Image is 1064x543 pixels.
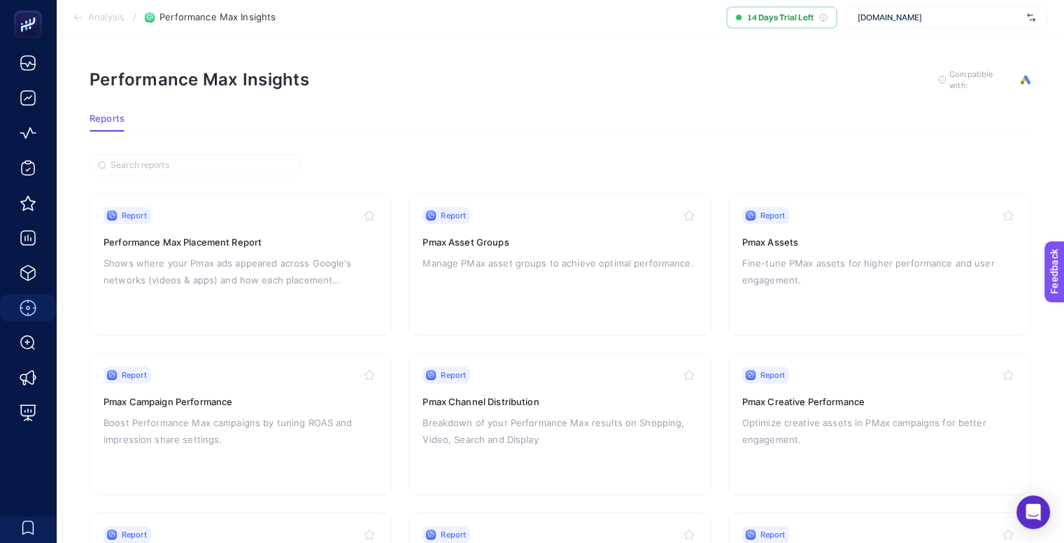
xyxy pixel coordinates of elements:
h3: Pmax Asset Groups [423,235,697,249]
h3: Performance Max Placement Report [104,235,378,249]
span: Reports [90,113,125,125]
span: Performance Max Insights [159,12,276,23]
span: Report [760,210,786,221]
span: Feedback [8,4,53,15]
button: Reports [90,113,125,132]
div: Open Intercom Messenger [1016,495,1050,529]
span: Analysis [88,12,125,23]
a: ReportPmax Channel DistributionBreakdown of your Performance Max results on Shopping, Video, Sear... [409,353,711,495]
a: ReportPerformance Max Placement ReportShows where your Pmax ads appeared across Google's networks... [90,193,392,336]
p: Manage PMax asset groups to achieve optimal performance. [423,255,697,271]
p: Shows where your Pmax ads appeared across Google's networks (videos & apps) and how each placemen... [104,255,378,288]
span: Report [122,529,147,540]
h3: Pmax Assets [742,235,1016,249]
p: Boost Performance Max campaigns by tuning ROAS and impression share settings. [104,414,378,448]
h3: Pmax Creative Performance [742,395,1016,409]
span: / [133,11,136,22]
span: Report [760,369,786,381]
h3: Pmax Campaign Performance [104,395,378,409]
a: ReportPmax AssetsFine-tune PMax assets for higher performance and user engagement. [728,193,1030,336]
span: Compatible with: [949,69,1012,91]
span: Report [122,369,147,381]
span: Report [441,529,466,540]
img: svg%3e [1027,10,1035,24]
input: Search [111,160,291,171]
p: Optimize creative assets in PMax campaigns for better engagement. [742,414,1016,448]
span: Report [441,369,466,381]
span: 14 Days Trial Left [747,12,814,23]
h1: Performance Max Insights [90,69,309,90]
a: ReportPmax Asset GroupsManage PMax asset groups to achieve optimal performance. [409,193,711,336]
span: [DOMAIN_NAME] [858,12,1021,23]
span: Report [760,529,786,540]
a: ReportPmax Campaign PerformanceBoost Performance Max campaigns by tuning ROAS and impression shar... [90,353,392,495]
span: Report [441,210,466,221]
a: ReportPmax Creative PerformanceOptimize creative assets in PMax campaigns for better engagement. [728,353,1030,495]
span: Report [122,210,147,221]
h3: Pmax Channel Distribution [423,395,697,409]
p: Breakdown of your Performance Max results on Shopping, Video, Search and Display [423,414,697,448]
p: Fine-tune PMax assets for higher performance and user engagement. [742,255,1016,288]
